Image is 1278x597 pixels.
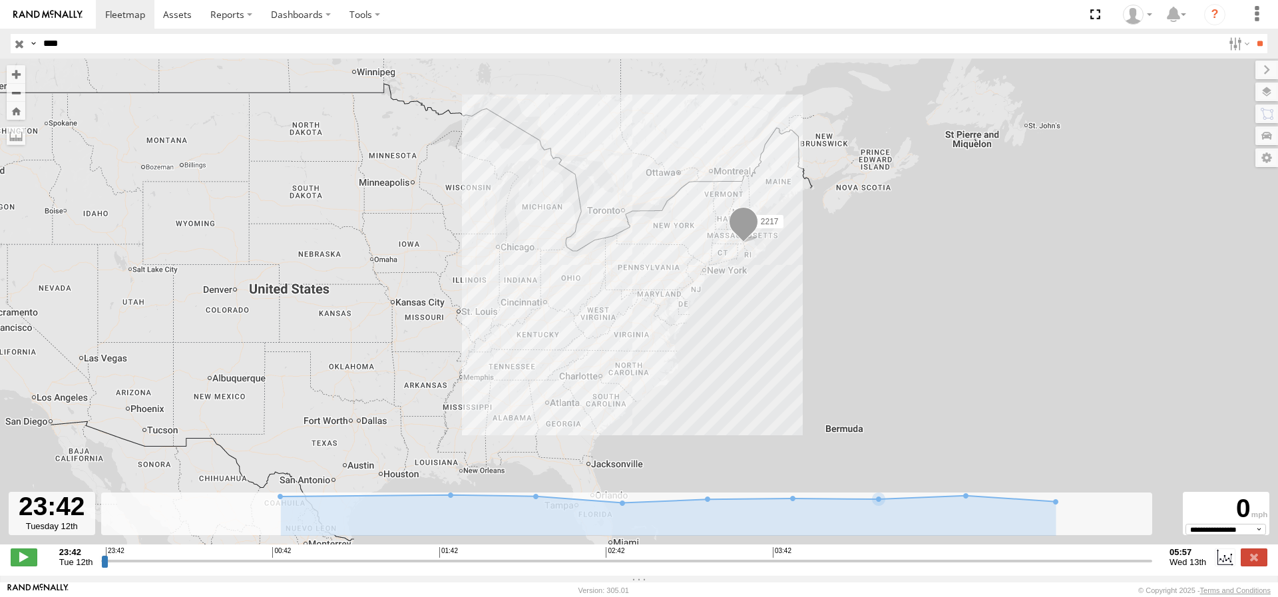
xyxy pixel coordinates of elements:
img: rand-logo.svg [13,10,83,19]
div: 0 [1185,494,1267,524]
span: 03:42 [773,547,791,558]
div: Thomas Ward [1118,5,1157,25]
label: Close [1241,548,1267,566]
span: 01:42 [439,547,458,558]
span: 00:42 [272,547,291,558]
div: Version: 305.01 [578,586,629,594]
label: Measure [7,126,25,145]
div: © Copyright 2025 - [1138,586,1271,594]
label: Search Filter Options [1223,34,1252,53]
strong: 05:57 [1170,547,1206,557]
label: Map Settings [1255,148,1278,167]
span: 2217 [761,216,779,226]
button: Zoom in [7,65,25,83]
span: Tue 12th Aug 2025 [59,557,93,567]
span: 02:42 [606,547,624,558]
button: Zoom Home [7,102,25,120]
span: Wed 13th Aug 2025 [1170,557,1206,567]
i: ? [1204,4,1225,25]
button: Zoom out [7,83,25,102]
label: Search Query [28,34,39,53]
label: Play/Stop [11,548,37,566]
a: Visit our Website [7,584,69,597]
strong: 23:42 [59,547,93,557]
a: Terms and Conditions [1200,586,1271,594]
span: 23:42 [106,547,124,558]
